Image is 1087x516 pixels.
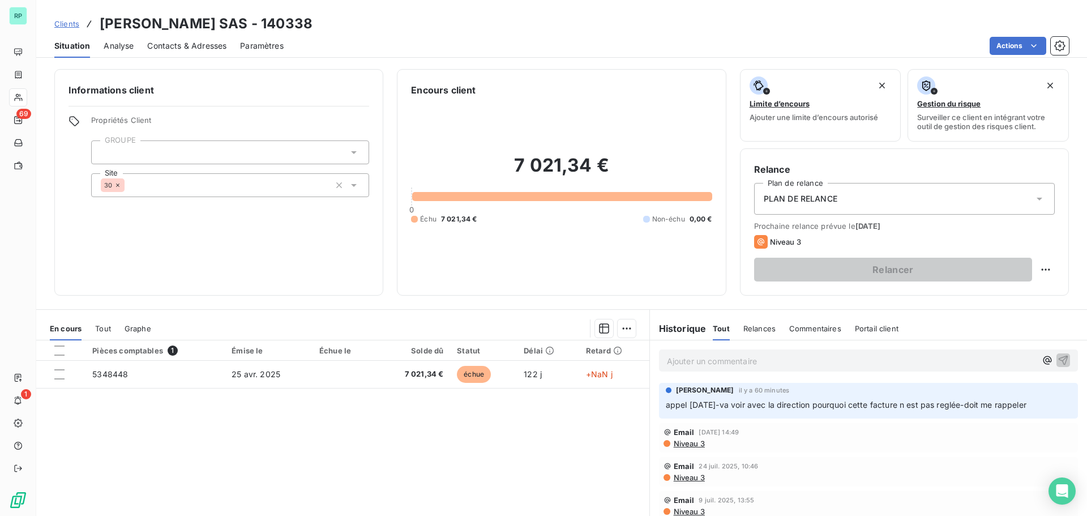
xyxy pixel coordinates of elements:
[147,40,226,52] span: Contacts & Adresses
[674,428,695,437] span: Email
[713,324,730,333] span: Tout
[754,163,1055,176] h6: Relance
[240,40,284,52] span: Paramètres
[457,366,491,383] span: échue
[104,182,112,189] span: 30
[908,69,1069,142] button: Gestion du risqueSurveiller ce client en intégrant votre outil de gestion des risques client.
[54,40,90,52] span: Situation
[754,221,1055,231] span: Prochaine relance prévue le
[409,205,414,214] span: 0
[101,147,110,157] input: Ajouter une valeur
[750,113,878,122] span: Ajouter une limite d’encours autorisé
[586,369,613,379] span: +NaN j
[674,462,695,471] span: Email
[16,109,31,119] span: 69
[699,497,754,504] span: 9 juil. 2025, 13:55
[586,346,643,355] div: Retard
[699,463,758,470] span: 24 juil. 2025, 10:46
[524,369,542,379] span: 122 j
[673,473,705,482] span: Niveau 3
[699,429,739,436] span: [DATE] 14:49
[411,83,476,97] h6: Encours client
[764,193,837,204] span: PLAN DE RELANCE
[990,37,1046,55] button: Actions
[100,14,313,34] h3: [PERSON_NAME] SAS - 140338
[9,491,27,509] img: Logo LeanPay
[168,346,178,356] span: 1
[524,346,572,355] div: Délai
[441,214,477,224] span: 7 021,34 €
[50,324,82,333] span: En cours
[9,7,27,25] div: RP
[917,113,1059,131] span: Surveiller ce client en intégrant votre outil de gestion des risques client.
[457,346,510,355] div: Statut
[383,346,443,355] div: Solde dû
[125,324,151,333] span: Graphe
[673,439,705,448] span: Niveau 3
[754,258,1032,282] button: Relancer
[319,346,370,355] div: Échue le
[676,385,734,395] span: [PERSON_NAME]
[855,221,881,231] span: [DATE]
[420,214,436,224] span: Échu
[666,400,1026,410] span: appel [DATE]-va voir avec la direction pourquoi cette facture n est pas reglée-doit me rappeler
[91,116,369,131] span: Propriétés Client
[125,180,134,190] input: Ajouter une valeur
[673,507,705,516] span: Niveau 3
[1049,477,1076,505] div: Open Intercom Messenger
[652,214,685,224] span: Non-échu
[743,324,776,333] span: Relances
[855,324,898,333] span: Portail client
[104,40,134,52] span: Analyse
[9,111,27,129] a: 69
[232,369,280,379] span: 25 avr. 2025
[674,496,695,505] span: Email
[232,346,306,355] div: Émise le
[770,237,801,246] span: Niveau 3
[740,69,901,142] button: Limite d’encoursAjouter une limite d’encours autorisé
[750,99,810,108] span: Limite d’encours
[21,389,31,399] span: 1
[92,346,218,356] div: Pièces comptables
[411,154,712,188] h2: 7 021,34 €
[690,214,712,224] span: 0,00 €
[92,369,128,379] span: 5348448
[789,324,841,333] span: Commentaires
[739,387,790,394] span: il y a 60 minutes
[95,324,111,333] span: Tout
[69,83,369,97] h6: Informations client
[917,99,981,108] span: Gestion du risque
[383,369,443,380] span: 7 021,34 €
[650,322,707,335] h6: Historique
[54,19,79,28] span: Clients
[54,18,79,29] a: Clients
